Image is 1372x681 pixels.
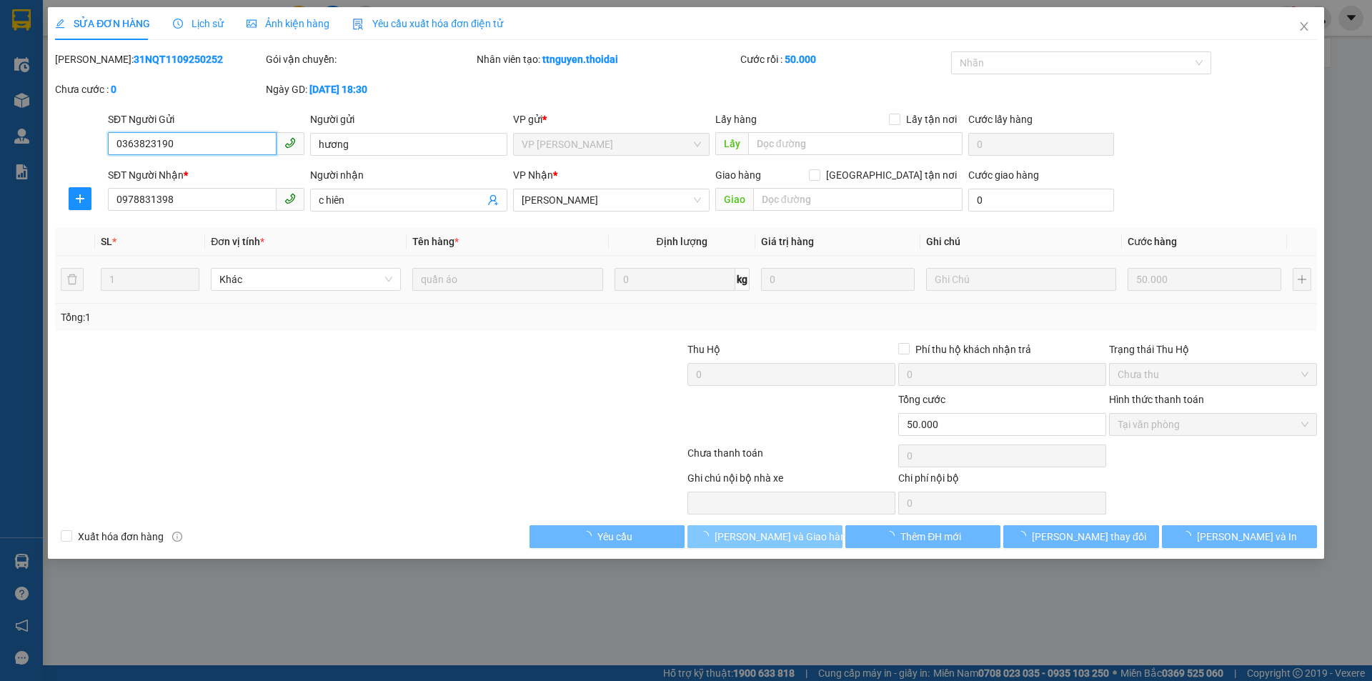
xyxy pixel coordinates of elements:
button: plus [69,187,91,210]
button: Yêu cầu [530,525,685,548]
b: ttnguyen.thoidai [542,54,618,65]
span: loading [1181,531,1197,541]
span: Tại văn phòng [1118,414,1308,435]
span: SỬA ĐƠN HÀNG [55,18,150,29]
input: VD: Bàn, Ghế [412,268,602,291]
span: Giá trị hàng [761,236,814,247]
button: [PERSON_NAME] và In [1162,525,1317,548]
div: SĐT Người Nhận [108,167,304,183]
span: loading [582,531,597,541]
input: 0 [761,268,915,291]
b: [DATE] 18:30 [309,84,367,95]
span: Giao [715,188,753,211]
b: 0 [111,84,116,95]
span: VP Nguyễn Quốc Trị [522,134,701,155]
input: Cước lấy hàng [968,133,1114,156]
span: Lý Nhân [522,189,701,211]
span: [PERSON_NAME] thay đổi [1032,529,1146,545]
div: Gói vận chuyển: [266,51,474,67]
span: Yêu cầu [597,529,632,545]
button: [PERSON_NAME] thay đổi [1003,525,1158,548]
div: Chưa cước : [55,81,263,97]
span: loading [885,531,900,541]
span: Lấy hàng [715,114,757,125]
span: Phí thu hộ khách nhận trả [910,342,1037,357]
span: Thu Hộ [687,344,720,355]
span: [PERSON_NAME] và In [1197,529,1297,545]
span: [GEOGRAPHIC_DATA] tận nơi [820,167,963,183]
div: Chi phí nội bộ [898,470,1106,492]
input: 0 [1128,268,1281,291]
span: clock-circle [173,19,183,29]
button: delete [61,268,84,291]
button: Thêm ĐH mới [845,525,1000,548]
span: close [1298,21,1310,32]
span: Yêu cầu xuất hóa đơn điện tử [352,18,503,29]
div: Chưa thanh toán [686,445,897,470]
label: Cước lấy hàng [968,114,1033,125]
span: kg [735,268,750,291]
div: Nhân viên tạo: [477,51,737,67]
label: Cước giao hàng [968,169,1039,181]
div: Ghi chú nội bộ nhà xe [687,470,895,492]
label: Hình thức thanh toán [1109,394,1204,405]
span: picture [247,19,257,29]
span: Giao hàng [715,169,761,181]
span: [PERSON_NAME] và Giao hàng [715,529,852,545]
span: Ảnh kiện hàng [247,18,329,29]
div: [PERSON_NAME]: [55,51,263,67]
div: VP gửi [513,111,710,127]
div: Người nhận [310,167,507,183]
div: Trạng thái Thu Hộ [1109,342,1317,357]
input: Cước giao hàng [968,189,1114,212]
span: Lấy [715,132,748,155]
span: phone [284,137,296,149]
b: 50.000 [785,54,816,65]
span: edit [55,19,65,29]
span: phone [284,193,296,204]
div: Tổng: 1 [61,309,530,325]
img: icon [352,19,364,30]
span: Xuất hóa đơn hàng [72,529,169,545]
span: Thêm ĐH mới [900,529,961,545]
div: Ngày GD: [266,81,474,97]
th: Ghi chú [920,228,1122,256]
span: Lịch sử [173,18,224,29]
div: SĐT Người Gửi [108,111,304,127]
span: Cước hàng [1128,236,1177,247]
span: plus [69,193,91,204]
span: SL [101,236,112,247]
span: VP Nhận [513,169,553,181]
input: Ghi Chú [926,268,1116,291]
input: Dọc đường [753,188,963,211]
span: loading [1016,531,1032,541]
span: Chưa thu [1118,364,1308,385]
span: info-circle [172,532,182,542]
span: Tên hàng [412,236,459,247]
div: Cước rồi : [740,51,948,67]
button: [PERSON_NAME] và Giao hàng [687,525,842,548]
span: Tổng cước [898,394,945,405]
div: Người gửi [310,111,507,127]
span: loading [699,531,715,541]
input: Dọc đường [748,132,963,155]
span: Định lượng [657,236,707,247]
span: Đơn vị tính [211,236,264,247]
span: Khác [219,269,392,290]
span: Lấy tận nơi [900,111,963,127]
button: Close [1284,7,1324,47]
span: user-add [487,194,499,206]
b: 31NQT1109250252 [134,54,223,65]
button: plus [1293,268,1311,291]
